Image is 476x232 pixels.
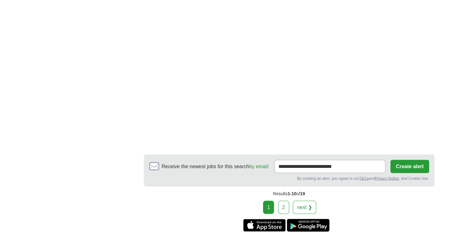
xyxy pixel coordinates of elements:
a: Get the iPhone app [243,219,286,231]
a: next ❯ [293,201,316,214]
button: Create alert [390,160,429,173]
a: T&Cs [359,176,368,180]
a: Get the Android app [287,219,329,231]
a: by email [249,163,268,169]
div: Results of [144,186,434,201]
span: 19 [300,191,305,196]
span: Receive the newest jobs for this search : [162,163,269,170]
a: 2 [278,201,289,214]
div: 1 [263,201,274,214]
a: Privacy Notice [375,176,399,180]
span: 1-10 [288,191,296,196]
div: By creating an alert, you agree to our and , and Cookie Use. [149,175,429,181]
